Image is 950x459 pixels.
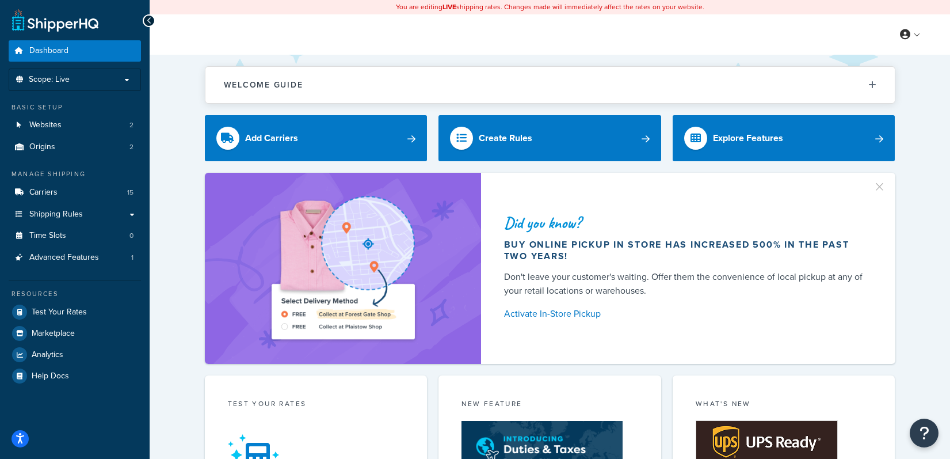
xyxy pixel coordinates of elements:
[9,182,141,203] a: Carriers15
[673,115,895,161] a: Explore Features
[9,247,141,268] a: Advanced Features1
[205,67,895,103] button: Welcome Guide
[245,130,298,146] div: Add Carriers
[32,329,75,339] span: Marketplace
[205,115,428,161] a: Add Carriers
[9,115,141,136] li: Websites
[438,115,661,161] a: Create Rules
[32,350,63,360] span: Analytics
[9,103,141,112] div: Basic Setup
[910,419,938,447] button: Open Resource Center
[504,215,868,231] div: Did you know?
[129,142,133,152] span: 2
[9,247,141,268] li: Advanced Features
[9,40,141,62] a: Dashboard
[239,190,447,347] img: ad-shirt-map-b0359fc47e01cab431d101c4b569394f6a03f54285957d908178d52f29eb9668.png
[131,253,133,263] span: 1
[29,120,62,130] span: Websites
[713,130,783,146] div: Explore Features
[9,182,141,203] li: Carriers
[442,2,456,12] b: LIVE
[9,136,141,158] li: Origins
[129,231,133,241] span: 0
[461,399,638,412] div: New Feature
[129,120,133,130] span: 2
[504,306,868,322] a: Activate In-Store Pickup
[9,344,141,365] a: Analytics
[504,270,868,298] div: Don't leave your customer's waiting. Offer them the convenience of local pickup at any of your re...
[9,302,141,323] a: Test Your Rates
[9,115,141,136] a: Websites2
[32,371,69,381] span: Help Docs
[32,308,87,317] span: Test Your Rates
[127,188,133,198] span: 15
[29,188,58,198] span: Carriers
[696,399,872,412] div: What's New
[29,142,55,152] span: Origins
[479,130,532,146] div: Create Rules
[29,253,99,263] span: Advanced Features
[9,225,141,246] li: Time Slots
[504,239,868,262] div: Buy online pickup in store has increased 500% in the past two years!
[9,225,141,246] a: Time Slots0
[29,75,70,85] span: Scope: Live
[224,81,303,89] h2: Welcome Guide
[9,323,141,344] a: Marketplace
[9,289,141,299] div: Resources
[29,231,66,241] span: Time Slots
[29,210,83,219] span: Shipping Rules
[228,399,405,412] div: Test your rates
[9,366,141,386] a: Help Docs
[9,169,141,179] div: Manage Shipping
[9,136,141,158] a: Origins2
[29,46,68,56] span: Dashboard
[9,204,141,225] a: Shipping Rules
